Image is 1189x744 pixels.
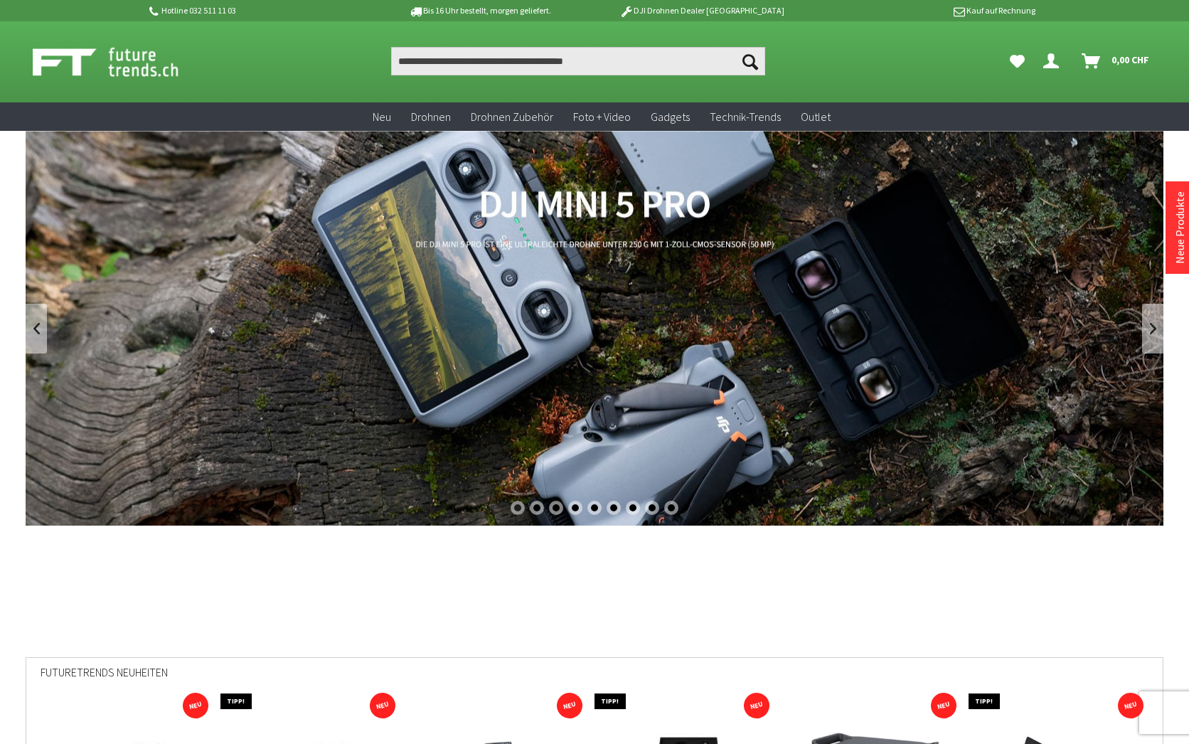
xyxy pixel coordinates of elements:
a: Drohnen Zubehör [461,102,563,132]
div: 7 [626,501,640,515]
div: Futuretrends Neuheiten [41,658,1148,697]
p: DJI Drohnen Dealer [GEOGRAPHIC_DATA] [591,2,813,19]
a: Outlet [791,102,841,132]
a: Meine Favoriten [1003,47,1032,75]
a: Neu [363,102,401,132]
span: Technik-Trends [710,110,781,124]
span: Outlet [801,110,831,124]
a: Technik-Trends [700,102,791,132]
a: Warenkorb [1076,47,1156,75]
p: Bis 16 Uhr bestellt, morgen geliefert. [368,2,590,19]
p: Kauf auf Rechnung [813,2,1035,19]
button: Suchen [735,47,765,75]
input: Produkt, Marke, Kategorie, EAN, Artikelnummer… [391,47,765,75]
a: Gadgets [641,102,700,132]
div: 5 [587,501,602,515]
span: Drohnen Zubehör [471,110,553,124]
div: 8 [645,501,659,515]
a: Dein Konto [1038,47,1070,75]
span: Neu [373,110,391,124]
a: DJI Mini 5 Pro [26,131,1163,526]
p: Hotline 032 511 11 03 [146,2,368,19]
a: Drohnen [401,102,461,132]
img: Shop Futuretrends - zur Startseite wechseln [33,44,210,80]
span: Drohnen [411,110,451,124]
a: Foto + Video [563,102,641,132]
div: 1 [511,501,525,515]
span: 0,00 CHF [1111,48,1149,71]
span: Gadgets [651,110,690,124]
a: Neue Produkte [1173,191,1187,264]
div: 3 [549,501,563,515]
div: 2 [530,501,544,515]
div: 6 [607,501,621,515]
div: 9 [664,501,678,515]
span: Foto + Video [573,110,631,124]
div: 4 [568,501,582,515]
